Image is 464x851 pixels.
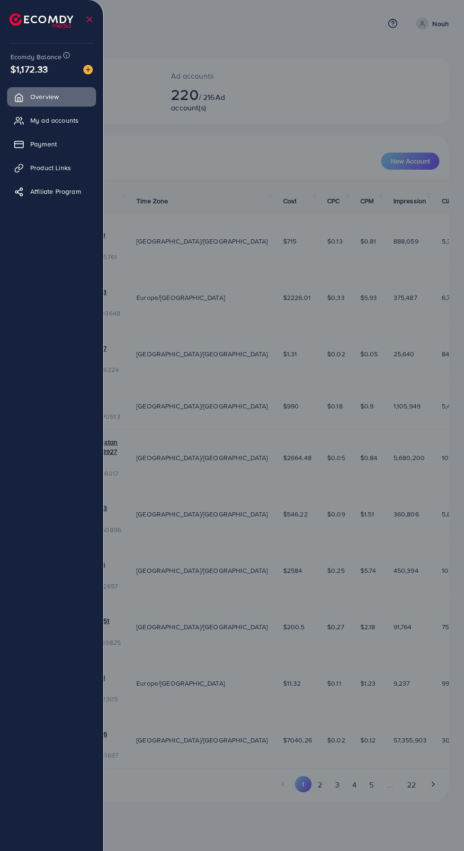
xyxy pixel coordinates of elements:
[30,92,59,101] span: Overview
[30,187,81,196] span: Affiliate Program
[30,139,57,149] span: Payment
[7,135,96,154] a: Payment
[10,62,48,76] span: $1,172.33
[7,182,96,201] a: Affiliate Program
[30,163,71,172] span: Product Links
[7,87,96,106] a: Overview
[83,65,93,74] img: image
[30,116,79,125] span: My ad accounts
[7,111,96,130] a: My ad accounts
[9,13,73,28] img: logo
[10,52,62,62] span: Ecomdy Balance
[7,158,96,177] a: Product Links
[424,808,457,844] iframe: Chat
